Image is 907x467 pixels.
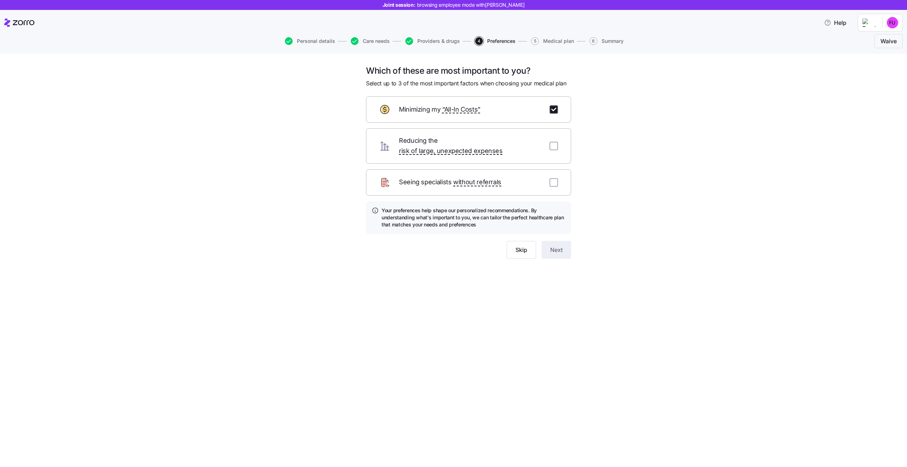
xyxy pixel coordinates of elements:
[399,146,503,156] span: risk of large, unexpected expenses
[366,79,567,88] span: Select up to 3 of the most important factors when choosing your medical plan
[550,246,563,254] span: Next
[590,37,597,45] span: 6
[405,37,460,45] button: Providers & drugs
[507,241,536,259] button: Skip
[474,37,516,45] a: 4Preferences
[383,1,525,9] span: Joint session:
[453,177,501,187] span: without referrals
[442,105,480,115] span: “All-In Costs”
[887,17,898,28] img: ea768fbe8fdca69f6c3df74946d49f9c
[399,136,541,156] span: Reducing the
[399,105,480,115] span: Minimizing my
[351,37,390,45] button: Care needs
[417,39,460,44] span: Providers & drugs
[531,37,539,45] span: 5
[818,16,852,30] button: Help
[366,65,571,76] h1: Which of these are most important to you?
[874,34,903,48] button: Waive
[297,39,335,44] span: Personal details
[487,39,516,44] span: Preferences
[417,1,525,9] span: browsing employee mode with [PERSON_NAME]
[399,177,501,187] span: Seeing specialists
[824,18,846,27] span: Help
[475,37,516,45] button: 4Preferences
[542,241,571,259] button: Next
[349,37,390,45] a: Care needs
[285,37,335,45] button: Personal details
[475,37,483,45] span: 4
[404,37,460,45] a: Providers & drugs
[363,39,390,44] span: Care needs
[382,207,565,229] h4: Your preferences help shape our personalized recommendations. By understanding what's important t...
[531,37,574,45] button: 5Medical plan
[283,37,335,45] a: Personal details
[862,18,877,27] img: Employer logo
[543,39,574,44] span: Medical plan
[516,246,527,254] span: Skip
[602,39,624,44] span: Summary
[880,37,897,45] span: Waive
[590,37,624,45] button: 6Summary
